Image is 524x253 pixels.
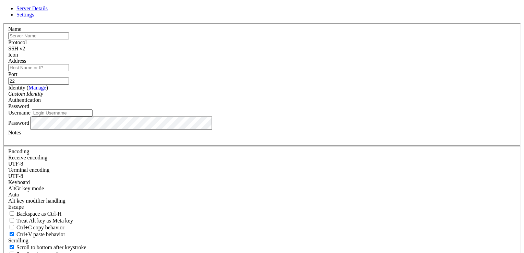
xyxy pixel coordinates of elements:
[16,218,73,224] span: Treat Alt key as Meta key
[10,218,14,222] input: Treat Alt key as Meta key
[10,245,14,249] input: Scroll to bottom after keystroke
[8,103,516,109] div: Password
[8,58,26,64] label: Address
[16,12,34,17] a: Settings
[8,32,69,39] input: Server Name
[8,46,25,51] span: SSH v2
[8,103,29,109] span: Password
[8,97,41,103] label: Authentication
[8,198,65,204] label: Controls how the Alt key is handled. Escape: Send an ESC prefix. 8-Bit: Add 128 to the typed char...
[8,85,48,91] label: Identity
[8,211,62,217] label: If true, the backspace should send BS ('\x08', aka ^H). Otherwise the backspace key should send '...
[10,232,14,236] input: Ctrl+V paste behavior
[27,85,48,91] span: ( )
[8,204,24,210] span: Escape
[8,192,19,197] span: Auto
[28,85,46,91] a: Manage
[8,91,516,97] div: Custom Identity
[8,192,516,198] div: Auto
[10,211,14,216] input: Backspace as Ctrl-H
[8,77,69,85] input: Port Number
[8,218,73,224] label: Whether the Alt key acts as a Meta key or as a distinct Alt key.
[8,26,21,32] label: Name
[16,225,64,230] span: Ctrl+C copy behavior
[8,173,516,179] div: UTF-8
[8,238,28,243] label: Scrolling
[8,148,29,154] label: Encoding
[10,225,14,229] input: Ctrl+C copy behavior
[8,179,30,185] label: Keyboard
[8,244,86,250] label: Whether to scroll to the bottom on any keystroke.
[8,173,23,179] span: UTF-8
[8,185,44,191] label: Set the expected encoding for data received from the host. If the encodings do not match, visual ...
[8,91,43,97] i: Custom Identity
[8,71,17,77] label: Port
[8,120,29,125] label: Password
[8,161,516,167] div: UTF-8
[8,204,516,210] div: Escape
[16,211,62,217] span: Backspace as Ctrl-H
[8,52,18,58] label: Icon
[8,161,23,167] span: UTF-8
[8,130,21,135] label: Notes
[16,231,65,237] span: Ctrl+V paste behavior
[8,46,516,52] div: SSH v2
[8,39,27,45] label: Protocol
[16,244,86,250] span: Scroll to bottom after keystroke
[16,5,48,11] a: Server Details
[8,231,65,237] label: Ctrl+V pastes if true, sends ^V to host if false. Ctrl+Shift+V sends ^V to host if true, pastes i...
[8,167,49,173] label: The default terminal encoding. ISO-2022 enables character map translations (like graphics maps). ...
[8,64,69,71] input: Host Name or IP
[8,110,31,116] label: Username
[32,109,93,117] input: Login Username
[8,155,47,160] label: Set the expected encoding for data received from the host. If the encodings do not match, visual ...
[8,225,64,230] label: Ctrl-C copies if true, send ^C to host if false. Ctrl-Shift-C sends ^C to host if true, copies if...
